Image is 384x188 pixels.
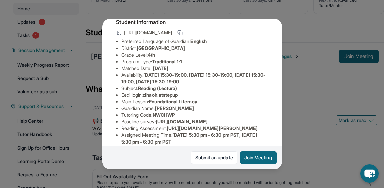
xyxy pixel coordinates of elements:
[121,38,268,45] li: Preferred Language of Guardian:
[121,132,268,145] li: Assigned Meeting Time :
[156,119,208,124] span: [URL][DOMAIN_NAME]
[153,112,175,118] span: NWCHWP
[191,151,237,164] a: Submit an update
[124,29,172,36] span: [URL][DOMAIN_NAME]
[121,85,268,92] li: Subject :
[152,59,182,64] span: Traditional 1:1
[190,38,207,44] span: English
[137,45,185,51] span: [GEOGRAPHIC_DATA]
[121,65,268,72] li: Matched Date:
[121,58,268,65] li: Program Type:
[269,26,275,31] img: Close Icon
[121,112,268,118] li: Tutoring Code :
[121,72,266,84] span: [DATE] 15:30-19:00, [DATE] 15:30-19:00, [DATE] 15:30-19:00, [DATE] 15:30-19:00
[121,118,268,125] li: Baseline survey :
[143,92,178,98] span: zihaoh.atstepup
[153,65,168,71] span: [DATE]
[149,99,197,104] span: Foundational Literacy
[121,98,268,105] li: Main Lesson :
[148,52,155,58] span: 4th
[121,72,268,85] li: Availability:
[360,164,379,183] button: chat-button
[240,151,277,164] button: Join Meeting
[121,92,268,98] li: Eedi login :
[176,29,184,37] button: Copy link
[121,52,268,58] li: Grade Level:
[155,105,194,111] span: [PERSON_NAME]
[121,105,268,112] li: Guardian Name :
[121,132,257,145] span: [DATE] 5:30 pm - 6:30 pm PST, [DATE] 5:30 pm - 6:30 pm PST
[167,125,258,131] span: [URL][DOMAIN_NAME][PERSON_NAME]
[116,18,268,26] h4: Student Information
[121,125,268,132] li: Reading Assessment :
[138,85,177,91] span: Reading (Lectura)
[121,45,268,52] li: District:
